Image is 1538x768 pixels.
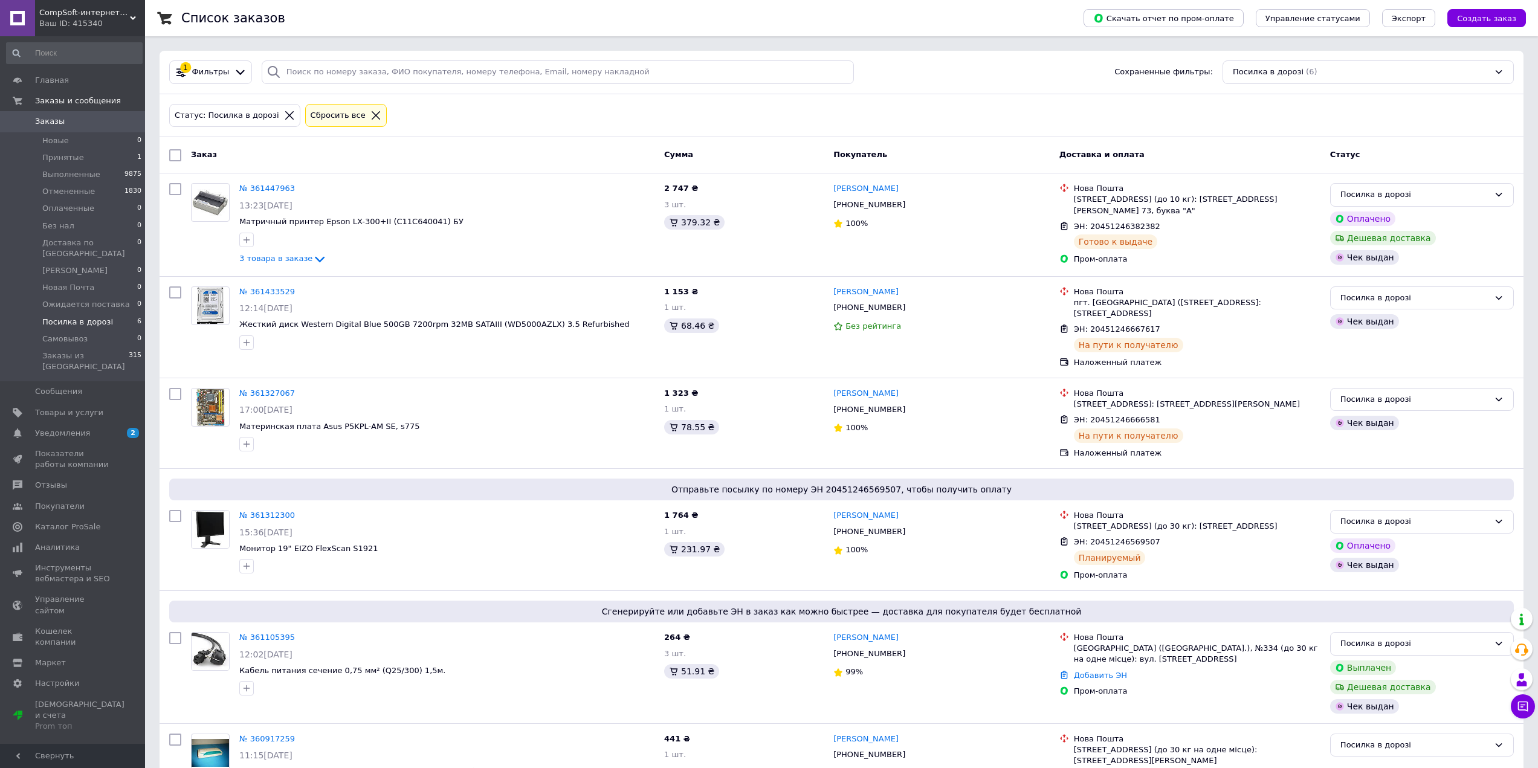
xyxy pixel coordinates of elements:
a: Матричный принтер Epson LX-300+II (C11C640041) БУ [239,217,464,226]
div: 51.91 ₴ [664,664,719,679]
div: Посилка в дорозі [1340,637,1489,650]
img: Фото товару [192,633,229,670]
input: Поиск по номеру заказа, ФИО покупателя, номеру телефона, Email, номеру накладной [262,60,854,84]
a: № 361327067 [239,389,295,398]
div: Нова Пошта [1074,286,1320,297]
span: 1 шт. [664,303,686,312]
input: Поиск [6,42,143,64]
span: Главная [35,75,69,86]
span: Показатели работы компании [35,448,112,470]
div: Наложенный платеж [1074,357,1320,368]
span: Кошелек компании [35,626,112,648]
div: Пром-оплата [1074,570,1320,581]
span: Без рейтинга [845,321,901,331]
span: Сумма [664,150,693,159]
span: 0 [137,282,141,293]
span: 15:36[DATE] [239,528,292,537]
div: На пути к получателю [1074,338,1183,352]
span: Новые [42,135,69,146]
a: Монитор 19" EIZO FlexScan S1921 [239,544,378,553]
span: 100% [845,423,868,432]
span: 100% [845,545,868,554]
span: Настройки [35,678,79,689]
span: Экспорт [1392,14,1426,23]
span: 3 товара в заказе [239,254,312,263]
div: Дешевая доставка [1330,680,1436,694]
h1: Список заказов [181,11,285,25]
span: 9875 [124,169,141,180]
div: Выплачен [1330,660,1396,675]
div: Чек выдан [1330,250,1399,265]
span: Сгенерируйте или добавьте ЭН в заказ как можно быстрее — доставка для покупателя будет бесплатной [174,605,1509,618]
a: № 361105395 [239,633,295,642]
button: Экспорт [1382,9,1435,27]
span: Сообщения [35,386,82,397]
button: Чат с покупателем [1511,694,1535,718]
div: Пром-оплата [1074,686,1320,697]
div: Наложенный платеж [1074,448,1320,459]
a: [PERSON_NAME] [833,286,899,298]
span: 1 шт. [664,750,686,759]
span: Заказы и сообщения [35,95,121,106]
div: Нова Пошта [1074,510,1320,521]
div: Нова Пошта [1074,183,1320,194]
div: Ваш ID: 415340 [39,18,145,29]
span: 3 шт. [664,649,686,658]
a: Фото товару [191,388,230,427]
span: [PHONE_NUMBER] [833,750,905,759]
a: 3 товара в заказе [239,254,327,263]
span: 100% [845,219,868,228]
span: 0 [137,237,141,259]
span: Аналитика [35,542,80,553]
span: Посилка в дорозі [42,317,113,328]
a: Фото товару [191,183,230,222]
img: Фото товару [196,389,225,426]
span: ЭН: 20451246569507 [1074,537,1160,546]
span: Оплаченные [42,203,94,214]
span: Выполненные [42,169,100,180]
span: 6 [137,317,141,328]
span: 0 [137,221,141,231]
div: [GEOGRAPHIC_DATA] ([GEOGRAPHIC_DATA].), №334 (до 30 кг на одне місце): вул. [STREET_ADDRESS] [1074,643,1320,665]
span: 1 шт. [664,404,686,413]
span: 1830 [124,186,141,197]
span: [PHONE_NUMBER] [833,527,905,536]
div: Нова Пошта [1074,388,1320,399]
button: Создать заказ [1447,9,1526,27]
div: Статус: Посилка в дорозі [172,109,282,122]
span: 12:14[DATE] [239,303,292,313]
div: пгт. [GEOGRAPHIC_DATA] ([STREET_ADDRESS]: [STREET_ADDRESS] [1074,297,1320,319]
a: № 361433529 [239,287,295,296]
span: Доставка и оплата [1059,150,1145,159]
span: 0 [137,203,141,214]
span: 0 [137,299,141,310]
span: Фильтры [192,66,230,78]
span: [PHONE_NUMBER] [833,405,905,414]
span: Самовывоз [42,334,88,344]
button: Управление статусами [1256,9,1370,27]
span: 1 323 ₴ [664,389,698,398]
div: Чек выдан [1330,416,1399,430]
span: 315 [129,350,141,372]
a: Материнская плата Asus P5KPL-AM SE, s775 [239,422,420,431]
span: Инструменты вебмастера и SEO [35,563,112,584]
span: 2 747 ₴ [664,184,698,193]
div: 68.46 ₴ [664,318,719,333]
span: Ожидается поставка [42,299,130,310]
div: Пром-оплата [1074,254,1320,265]
div: Нова Пошта [1074,734,1320,744]
span: 0 [137,334,141,344]
div: Посилка в дорозі [1340,515,1489,528]
div: Планируемый [1074,550,1146,565]
span: Принятые [42,152,84,163]
span: Статус [1330,150,1360,159]
div: 379.32 ₴ [664,215,725,230]
a: № 360917259 [239,734,295,743]
span: Отправьте посылку по номеру ЭН 20451246569507, чтобы получить оплату [174,483,1509,495]
span: 99% [845,667,863,676]
a: № 361312300 [239,511,295,520]
a: [PERSON_NAME] [833,183,899,195]
div: Чек выдан [1330,314,1399,329]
